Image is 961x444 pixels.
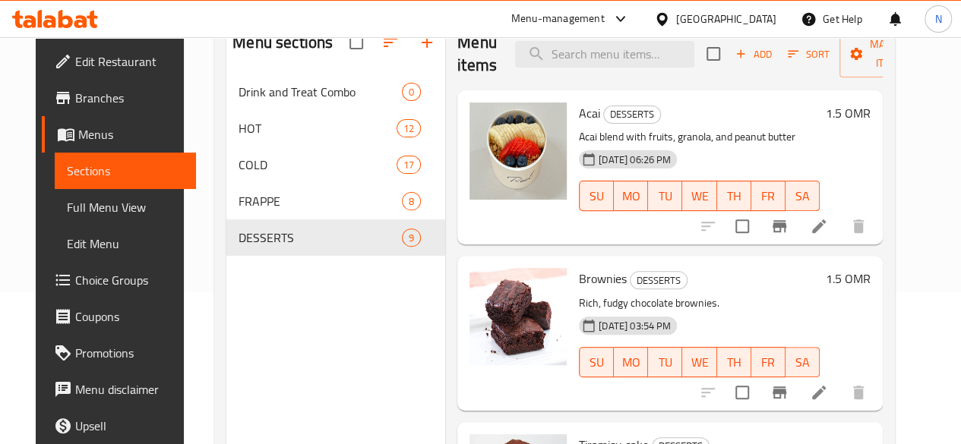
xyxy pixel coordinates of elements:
[42,371,196,408] a: Menu disclaimer
[226,146,445,183] div: COLD17
[226,110,445,146] div: HOT12
[784,43,833,66] button: Sort
[397,158,420,172] span: 17
[717,347,751,377] button: TH
[42,80,196,116] a: Branches
[75,344,184,362] span: Promotions
[586,185,608,207] span: SU
[67,162,184,180] span: Sections
[631,272,687,289] span: DESSERTS
[403,194,420,209] span: 8
[757,185,779,207] span: FR
[792,185,814,207] span: SA
[603,105,661,124] div: DESSERTS
[75,307,184,326] span: Coupons
[457,31,497,77] h2: Menu items
[729,43,778,66] button: Add
[75,380,184,398] span: Menu disclaimer
[792,351,814,373] span: SA
[733,46,774,63] span: Add
[761,374,798,411] button: Branch-specific-item
[226,219,445,256] div: DESSERTS9
[226,74,445,110] div: Drink and Treat Combo0
[593,153,677,167] span: [DATE] 06:26 PM
[697,38,729,70] span: Select section
[676,11,776,27] div: [GEOGRAPHIC_DATA]
[579,181,614,211] button: SU
[654,185,676,207] span: TU
[515,41,694,68] input: search
[579,128,820,146] p: Acai blend with fruits, granola, and peanut butter
[729,43,778,66] span: Add item
[726,210,758,242] span: Select to update
[75,417,184,435] span: Upsell
[620,185,642,207] span: MO
[78,125,184,143] span: Menus
[55,189,196,225] a: Full Menu View
[648,347,682,377] button: TU
[757,351,779,373] span: FR
[55,225,196,262] a: Edit Menu
[403,231,420,245] span: 9
[511,10,605,28] div: Menu-management
[239,119,397,137] span: HOT
[840,374,877,411] button: delete
[788,46,830,63] span: Sort
[688,185,710,207] span: WE
[630,271,688,289] div: DESSERTS
[469,102,567,200] img: Acai
[226,183,445,219] div: FRAPPE8
[42,408,196,444] a: Upsell
[67,235,184,253] span: Edit Menu
[839,30,941,77] button: Manage items
[226,68,445,262] nav: Menu sections
[67,198,184,216] span: Full Menu View
[826,268,871,289] h6: 1.5 OMR
[614,347,648,377] button: MO
[723,185,745,207] span: TH
[810,217,828,235] a: Edit menu item
[42,335,196,371] a: Promotions
[239,156,397,174] span: COLD
[604,105,660,123] span: DESSERTS
[614,181,648,211] button: MO
[840,208,877,244] button: delete
[402,83,421,101] div: items
[232,31,333,54] h2: Menu sections
[761,208,798,244] button: Branch-specific-item
[409,24,445,61] button: Add section
[579,267,627,290] span: Brownies
[751,181,786,211] button: FR
[852,35,929,73] span: Manage items
[403,85,420,99] span: 0
[786,181,820,211] button: SA
[402,228,421,247] div: items
[593,319,677,333] span: [DATE] 03:54 PM
[786,347,820,377] button: SA
[75,52,184,71] span: Edit Restaurant
[648,181,682,211] button: TU
[42,43,196,80] a: Edit Restaurant
[75,89,184,107] span: Branches
[239,192,402,210] span: FRAPPE
[402,192,421,210] div: items
[239,83,402,101] span: Drink and Treat Combo
[75,271,184,289] span: Choice Groups
[239,228,402,247] span: DESSERTS
[654,351,676,373] span: TU
[469,268,567,365] img: Brownies
[397,121,420,136] span: 12
[55,153,196,189] a: Sections
[751,347,786,377] button: FR
[42,262,196,298] a: Choice Groups
[579,294,820,313] p: Rich, fudgy chocolate brownies.
[620,351,642,373] span: MO
[810,383,828,401] a: Edit menu item
[579,102,600,124] span: Acai
[688,351,710,373] span: WE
